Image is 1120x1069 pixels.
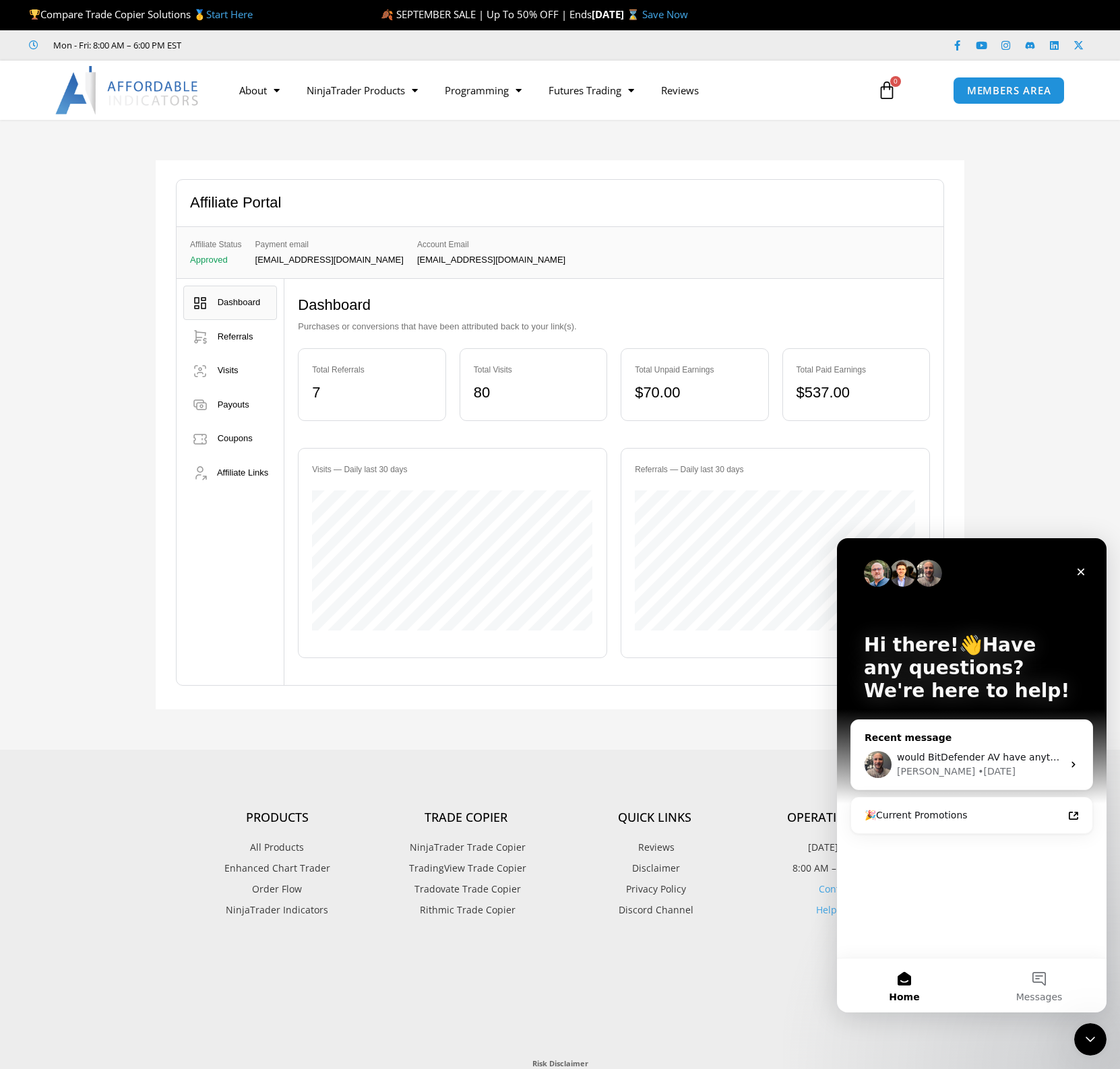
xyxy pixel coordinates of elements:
[312,379,431,407] div: 7
[819,882,867,895] a: Contact Us
[30,9,40,20] img: 🏆
[797,384,805,401] span: $
[592,7,642,21] strong: [DATE] ⌛
[837,538,1107,1012] iframe: Intercom live chat
[474,379,593,407] div: 80
[217,467,268,478] span: Affiliate Links
[371,880,560,898] a: Tradovate Trade Copier
[183,880,371,898] a: Order Flow
[381,7,592,21] span: 🍂 SEPTEMBER SALE | Up To 50% OFF | Ends
[183,320,277,354] a: Referrals
[190,193,281,213] h2: Affiliate Portal
[252,880,302,898] span: Order Flow
[635,384,680,401] bdi: 70.00
[183,422,277,456] a: Coupons
[371,860,560,877] a: TradingView Trade Copier
[183,901,371,919] a: NinjaTrader Indicators
[615,901,693,919] span: Discord Channel
[183,354,277,388] a: Visits
[635,462,916,477] div: Referrals — Daily last 30 days
[218,365,239,375] span: Visits
[206,7,253,21] a: Start Here
[371,901,560,919] a: Rithmic Trade Copier
[749,860,937,877] p: 8:00 AM – 6:00 PM EST
[371,810,560,825] h4: Trade Copier
[749,810,937,825] h4: Operating Hours
[417,237,565,252] span: Account Email
[312,362,431,377] div: Total Referrals
[218,331,253,342] span: Referrals
[190,237,242,252] span: Affiliate Status
[28,270,226,284] div: 🎉Current Promotions
[312,462,593,477] div: Visits — Daily last 30 days
[226,75,293,106] a: About
[200,38,402,52] iframe: Customer reviews powered by Trustpilot
[218,297,261,307] span: Dashboard
[797,362,916,377] div: Total Paid Earnings
[648,75,712,106] a: Reviews
[560,860,749,877] a: Disclaimer
[60,226,138,240] div: [PERSON_NAME]
[135,420,270,474] button: Messages
[183,839,371,856] a: All Products
[953,77,1065,104] a: MEMBERS AREA
[183,286,277,320] a: Dashboard
[535,75,648,106] a: Futures Trading
[190,255,242,265] p: Approved
[226,901,328,919] span: NinjaTrader Indicators
[255,237,404,252] span: Payment email
[52,454,82,463] span: Home
[55,66,200,115] img: LogoAI | Affordable Indicators – NinjaTrader
[179,454,226,463] span: Messages
[183,860,371,877] a: Enhanced Chart Trader
[749,839,937,856] p: [DATE] – [DATE]
[298,319,930,335] p: Purchases or conversions that have been attributed back to your link(s).
[532,1058,588,1068] strong: Risk Disclaimer
[298,296,930,315] h2: Dashboard
[560,901,749,919] a: Discord Channel
[629,860,680,877] span: Disclaimer
[474,362,593,377] div: Total Visits
[226,75,862,106] nav: Menu
[293,75,431,106] a: NinjaTrader Products
[60,214,309,224] span: would BitDefender AV have anything to do with this?
[857,71,916,110] a: 0
[183,388,277,422] a: Payouts
[50,37,181,53] span: Mon - Fri: 8:00 AM – 6:00 PM EST
[967,86,1051,96] span: MEMBERS AREA
[623,880,686,898] span: Privacy Policy
[183,456,277,490] a: Affiliate Links
[224,860,330,877] span: Enhanced Chart Trader
[417,255,565,265] p: [EMAIL_ADDRESS][DOMAIN_NAME]
[560,880,749,898] a: Privacy Policy
[411,880,521,898] span: Tradovate Trade Copier
[1074,1023,1107,1056] iframe: Intercom live chat
[431,75,535,106] a: Programming
[406,839,526,856] span: NinjaTrader Trade Copier
[560,839,749,856] a: Reviews
[635,839,675,856] span: Reviews
[29,7,253,21] span: Compare Trade Copier Solutions 🥇
[218,433,253,443] span: Coupons
[642,7,688,21] a: Save Now
[255,255,404,265] p: [EMAIL_ADDRESS][DOMAIN_NAME]
[635,384,643,401] span: $
[371,839,560,856] a: NinjaTrader Trade Copier
[816,903,870,916] a: Help Center
[183,949,937,1043] iframe: Customer reviews powered by Trustpilot
[560,810,749,825] h4: Quick Links
[406,860,526,877] span: TradingView Trade Copier
[183,810,371,825] h4: Products
[218,399,249,410] span: Payouts
[250,839,304,856] span: All Products
[20,265,250,290] a: 🎉Current Promotions
[416,901,516,919] span: Rithmic Trade Copier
